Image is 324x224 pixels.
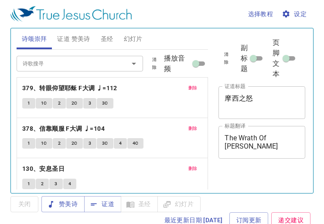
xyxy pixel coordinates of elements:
span: 1 [27,99,30,107]
span: 副标题 [241,43,248,74]
span: 赞美诗 [48,199,78,210]
button: 378、信靠顺服 F大调 ♩=104 [22,123,106,134]
span: 圣经 [101,34,113,44]
span: 3C [102,99,108,107]
span: 1 [27,180,30,188]
span: 2C [72,139,78,147]
button: 4 [63,179,76,189]
button: 设定 [280,6,310,22]
span: 删除 [188,125,198,132]
span: 4 [119,139,122,147]
button: 2C [66,138,83,149]
span: 证道 [91,199,114,210]
b: 130、安息圣日 [22,163,65,174]
button: 2 [53,98,66,109]
img: True Jesus Church [10,6,132,22]
button: Open [128,58,140,70]
span: 幻灯片 [124,34,143,44]
span: 1 [27,139,30,147]
span: 播放音频 [164,53,191,74]
span: 选择教程 [248,9,273,20]
span: 3C [102,139,108,147]
span: 设定 [283,9,307,20]
span: 页脚文本 [273,37,281,79]
button: 3 [49,179,62,189]
span: 2 [41,180,44,188]
span: 删除 [188,165,198,173]
button: 1C [36,98,52,109]
button: 3C [97,138,113,149]
button: 选择教程 [245,6,277,22]
button: 赞美诗 [41,196,85,212]
button: 删除 [183,163,203,174]
button: 2C [66,98,83,109]
button: 删除 [183,123,203,134]
span: 3 [89,99,91,107]
button: 3 [83,138,96,149]
button: 130、安息圣日 [22,163,66,174]
button: 清除 [218,49,234,68]
button: 3C [97,98,113,109]
button: 证道 [84,196,121,212]
textarea: The Wrath Of [PERSON_NAME] [225,134,299,150]
button: 4 [114,138,127,149]
button: 1 [22,179,35,189]
span: 清除 [224,51,229,66]
span: 4 [68,180,71,188]
b: 379、转眼仰望耶稣 F大调 ♩=112 [22,83,117,94]
span: 2C [72,99,78,107]
button: 2 [36,179,49,189]
button: 删除 [183,83,203,93]
span: 删除 [188,84,198,92]
span: 2 [58,139,61,147]
button: 清除 [145,54,164,73]
button: 379、转眼仰望耶稣 F大调 ♩=112 [22,83,119,94]
button: 1 [22,98,35,109]
span: 1C [41,139,47,147]
span: 清除 [150,56,159,71]
span: 诗颂崇拜 [22,34,47,44]
button: 1C [36,138,52,149]
span: 3 [55,180,57,188]
span: 1C [41,99,47,107]
button: 1 [22,138,35,149]
button: 3 [83,98,96,109]
span: 2 [58,99,61,107]
button: 2 [53,138,66,149]
button: 4C [127,138,144,149]
b: 378、信靠顺服 F大调 ♩=104 [22,123,105,134]
span: 3 [89,139,91,147]
span: 证道 赞美诗 [57,34,90,44]
textarea: 摩西之怒 [225,94,299,111]
span: 4C [133,139,139,147]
